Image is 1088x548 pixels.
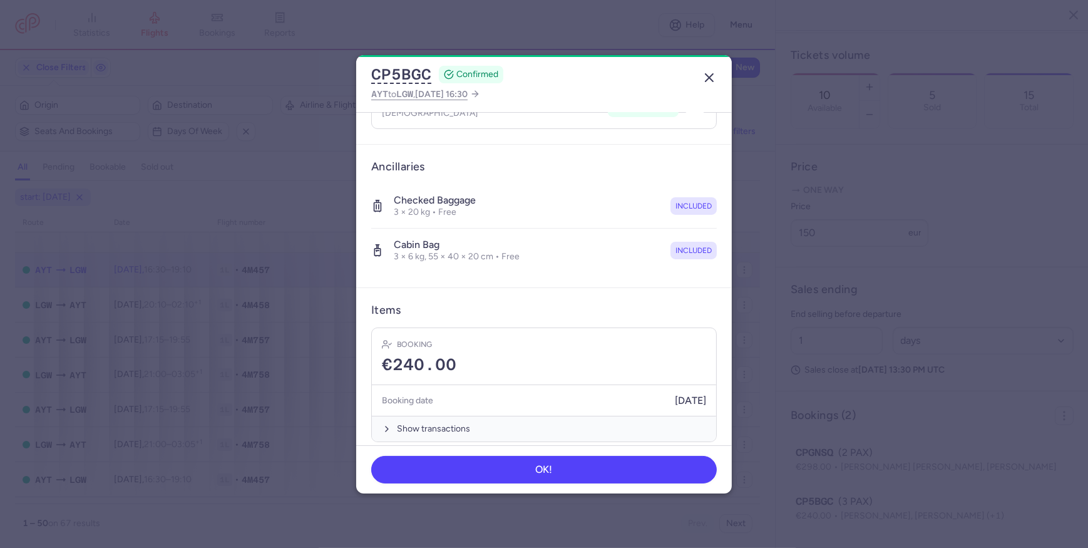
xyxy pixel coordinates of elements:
p: 3 × 20 kg • Free [394,207,476,218]
span: included [675,244,712,257]
span: included [675,200,712,212]
span: OK! [536,464,553,475]
span: €240.00 [382,356,456,375]
span: [DATE] [675,395,706,406]
p: 3 × 6 kg, 55 × 40 × 20 cm • Free [394,251,520,262]
h3: Ancillaries [371,160,717,174]
span: to , [371,86,468,102]
h4: Cabin bag [394,239,520,251]
h4: Booking [397,338,432,351]
span: CONFIRMED [456,68,498,81]
button: OK! [371,456,717,483]
span: LGW [396,89,413,99]
div: Booking€240.00 [372,328,716,385]
button: Show transactions [372,416,716,442]
span: AYT [371,89,388,99]
h3: Items [371,303,401,318]
span: [DATE] 16:30 [415,89,468,100]
button: CP5BGC [371,65,431,84]
h4: Checked baggage [394,194,476,207]
h5: Booking date [382,393,433,408]
a: AYTtoLGW,[DATE] 16:30 [371,86,480,102]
